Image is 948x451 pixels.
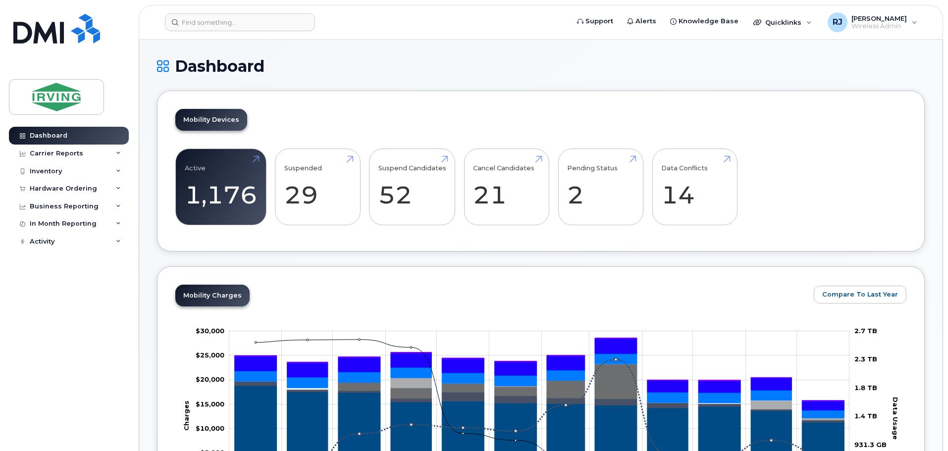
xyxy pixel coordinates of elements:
[235,353,844,410] g: GST
[196,376,224,384] tspan: $20,000
[235,364,844,420] g: Cancellation
[661,154,728,220] a: Data Conflicts 14
[182,401,190,431] tspan: Charges
[567,154,634,220] a: Pending Status 2
[196,327,224,335] g: $0
[854,384,877,392] tspan: 1.8 TB
[235,338,844,401] g: QST
[235,339,844,410] g: HST
[196,424,224,432] tspan: $10,000
[196,327,224,335] tspan: $30,000
[814,286,906,303] button: Compare To Last Year
[473,154,540,220] a: Cancel Candidates 21
[284,154,351,220] a: Suspended 29
[822,290,898,299] span: Compare To Last Year
[175,285,250,306] a: Mobility Charges
[175,109,247,131] a: Mobility Devices
[892,397,899,440] tspan: Data Usage
[196,351,224,359] tspan: $25,000
[854,412,877,420] tspan: 1.4 TB
[196,376,224,384] g: $0
[378,154,446,220] a: Suspend Candidates 52
[157,57,925,75] h1: Dashboard
[854,327,877,335] tspan: 2.7 TB
[196,424,224,432] g: $0
[854,355,877,363] tspan: 2.3 TB
[235,382,844,422] g: Roaming
[196,351,224,359] g: $0
[854,441,887,449] tspan: 931.3 GB
[185,154,257,220] a: Active 1,176
[196,400,224,408] tspan: $15,000
[196,400,224,408] g: $0
[235,354,844,418] g: Features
